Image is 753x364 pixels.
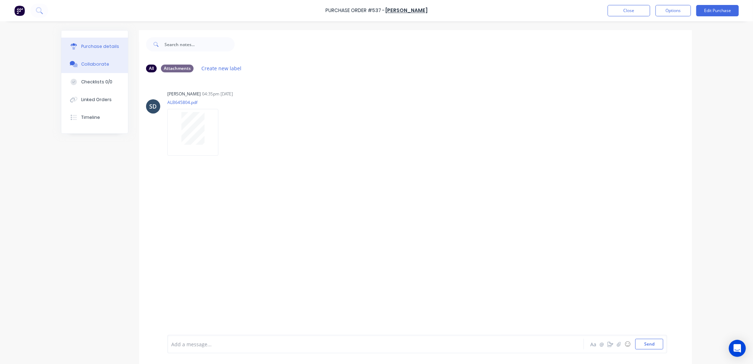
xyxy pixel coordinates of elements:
[656,5,691,16] button: Options
[81,61,109,67] div: Collaborate
[385,7,428,14] a: [PERSON_NAME]
[729,340,746,357] div: Open Intercom Messenger
[61,38,128,55] button: Purchase details
[167,91,201,97] div: [PERSON_NAME]
[81,114,100,121] div: Timeline
[150,102,157,111] div: SD
[14,5,25,16] img: Factory
[61,73,128,91] button: Checklists 0/0
[167,99,225,105] p: ALB645804.pdf
[164,37,235,51] input: Search notes...
[325,7,385,15] div: Purchase Order #537 -
[589,340,598,348] button: Aa
[608,5,650,16] button: Close
[81,43,119,50] div: Purchase details
[61,91,128,109] button: Linked Orders
[146,65,157,72] div: All
[202,91,233,97] div: 04:35pm [DATE]
[81,79,112,85] div: Checklists 0/0
[161,65,194,72] div: Attachments
[61,55,128,73] button: Collaborate
[61,109,128,126] button: Timeline
[635,339,663,349] button: Send
[198,64,245,73] button: Create new label
[81,96,112,103] div: Linked Orders
[623,340,632,348] button: ☺
[696,5,739,16] button: Edit Purchase
[598,340,606,348] button: @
